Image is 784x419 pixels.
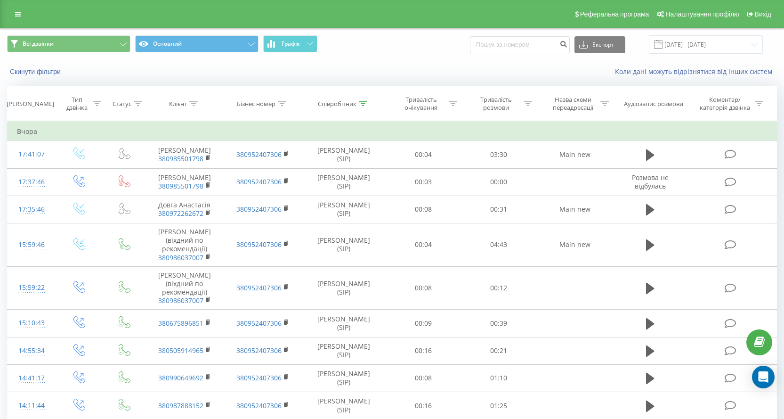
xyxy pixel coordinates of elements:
[386,223,461,266] td: 00:04
[302,141,386,168] td: [PERSON_NAME] (SIP)
[145,196,224,223] td: Довга Анастасія
[697,96,752,112] div: Коментар/категорія дзвінка
[386,337,461,364] td: 00:16
[302,266,386,310] td: [PERSON_NAME] (SIP)
[536,223,614,266] td: Main new
[461,168,536,196] td: 00:00
[632,173,669,190] span: Розмова не відбулась
[755,10,771,18] span: Вихід
[236,401,282,410] a: 380952407306
[302,196,386,223] td: [PERSON_NAME] (SIP)
[158,253,203,262] a: 380986037007
[8,122,777,141] td: Вчора
[302,223,386,266] td: [PERSON_NAME] (SIP)
[536,196,614,223] td: Main new
[158,346,203,355] a: 380505914965
[158,209,203,218] a: 380972262672
[17,342,46,360] div: 14:55:34
[158,401,203,410] a: 380987888152
[158,373,203,382] a: 380990649692
[17,173,46,191] div: 17:37:46
[158,296,203,305] a: 380986037007
[17,200,46,219] div: 17:35:46
[236,346,282,355] a: 380952407306
[461,310,536,337] td: 00:39
[158,319,203,328] a: 380675896851
[386,364,461,392] td: 00:08
[461,337,536,364] td: 00:21
[17,396,46,415] div: 14:11:44
[471,96,521,112] div: Тривалість розмови
[461,223,536,266] td: 04:43
[282,41,300,47] span: Графік
[263,35,317,52] button: Графік
[7,67,65,76] button: Скинути фільтри
[302,364,386,392] td: [PERSON_NAME] (SIP)
[548,96,598,112] div: Назва схеми переадресації
[470,36,570,53] input: Пошук за номером
[624,100,683,108] div: Аудіозапис розмови
[236,373,282,382] a: 380952407306
[396,96,446,112] div: Тривалість очікування
[236,319,282,328] a: 380952407306
[17,369,46,387] div: 14:41:17
[17,279,46,297] div: 15:59:22
[236,150,282,159] a: 380952407306
[386,141,461,168] td: 00:04
[302,337,386,364] td: [PERSON_NAME] (SIP)
[135,35,259,52] button: Основний
[113,100,131,108] div: Статус
[461,196,536,223] td: 00:31
[145,141,224,168] td: [PERSON_NAME]
[158,181,203,190] a: 380985501798
[752,366,775,388] div: Open Intercom Messenger
[145,168,224,196] td: [PERSON_NAME]
[17,236,46,254] div: 15:59:46
[580,10,649,18] span: Реферальна програма
[574,36,625,53] button: Експорт
[615,67,777,76] a: Коли дані можуть відрізнятися вiд інших систем
[158,154,203,163] a: 380985501798
[318,100,356,108] div: Співробітник
[386,310,461,337] td: 00:09
[461,141,536,168] td: 03:30
[236,240,282,249] a: 380952407306
[461,266,536,310] td: 00:12
[236,177,282,186] a: 380952407306
[17,314,46,332] div: 15:10:43
[169,100,187,108] div: Клієнт
[386,196,461,223] td: 00:08
[7,100,54,108] div: [PERSON_NAME]
[23,40,54,48] span: Всі дзвінки
[386,266,461,310] td: 00:08
[236,205,282,214] a: 380952407306
[64,96,90,112] div: Тип дзвінка
[665,10,739,18] span: Налаштування профілю
[145,266,224,310] td: [PERSON_NAME] (віхдний по рекомендації)
[536,141,614,168] td: Main new
[386,168,461,196] td: 00:03
[145,223,224,266] td: [PERSON_NAME] (віхдний по рекомендації)
[17,145,46,164] div: 17:41:07
[237,100,275,108] div: Бізнес номер
[302,310,386,337] td: [PERSON_NAME] (SIP)
[236,283,282,292] a: 380952407306
[461,364,536,392] td: 01:10
[7,35,130,52] button: Всі дзвінки
[302,168,386,196] td: [PERSON_NAME] (SIP)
